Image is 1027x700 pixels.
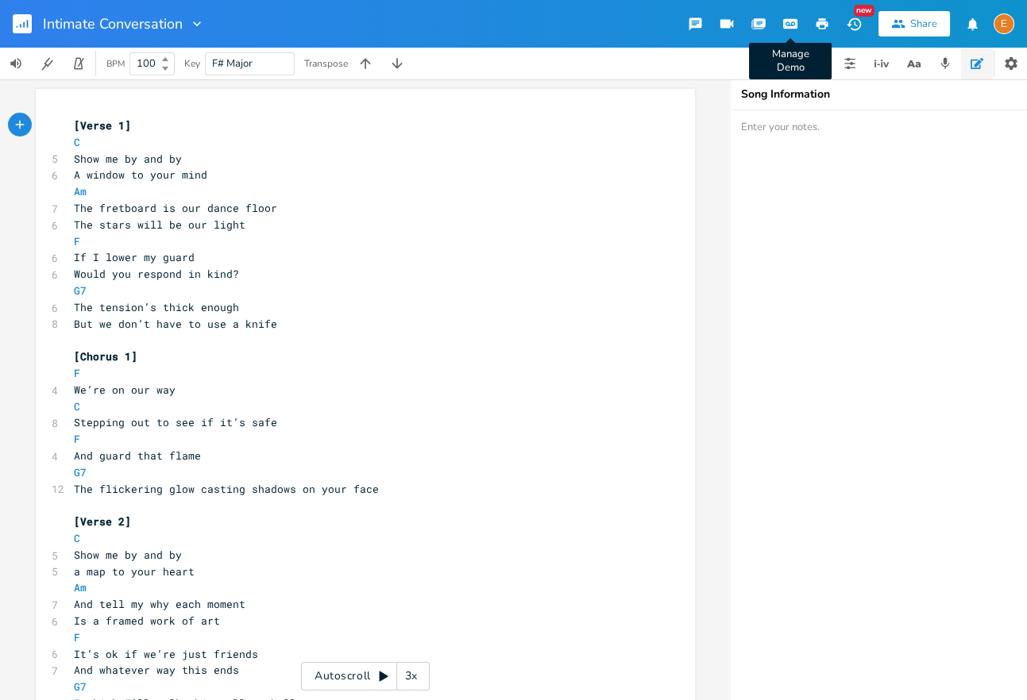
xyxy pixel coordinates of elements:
[74,514,131,529] span: [Verse 2]
[74,152,182,166] span: Show me by and by
[854,5,874,17] div: New
[74,135,80,149] span: C
[74,217,245,232] span: The stars will be our light
[74,679,87,694] span: G7
[74,167,207,182] span: A window to your mind
[74,647,258,661] span: It’s ok if we’re just friends
[74,580,87,594] span: Am
[74,531,80,545] span: C
[74,317,277,331] span: But we don’t have to use a knife
[74,300,239,314] span: The tension’s thick enough
[74,283,87,298] span: G7
[74,465,87,479] span: G7
[74,201,277,215] span: The fretboard is our dance floor
[74,250,195,264] span: If I lower my guard
[301,662,430,690] div: Autoscroll
[397,662,426,690] div: 3x
[74,548,182,562] span: Show me by and by
[74,184,87,198] span: Am
[43,17,183,31] span: Intimate Conversation
[184,59,200,68] div: Key
[304,59,348,68] div: Transpose
[74,597,245,611] span: And tell my why each moment
[74,118,131,133] span: [Verse 1]
[74,267,239,281] span: Would you respond in kind?
[212,56,253,71] span: F# Major
[994,13,1014,34] div: Erin Nicolle
[74,613,220,628] span: Is a framed work of art
[74,399,80,413] span: C
[774,10,806,38] button: Manage Demo
[74,349,137,363] span: [Chorus 1]
[878,11,950,37] button: Share
[106,60,125,68] div: BPM
[74,448,201,463] span: And guard that flame
[74,383,176,397] span: We’re on our way
[74,415,277,429] span: Stepping out to see if it’s safe
[910,17,937,31] div: Share
[838,10,870,38] button: New
[74,630,80,644] span: F
[74,432,80,446] span: F
[74,482,379,496] span: The flickering glow casting shadows on your face
[74,234,80,248] span: F
[994,6,1014,42] button: E
[74,564,195,579] span: a map to your heart
[74,663,239,677] span: And whatever way this ends
[74,366,80,380] span: F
